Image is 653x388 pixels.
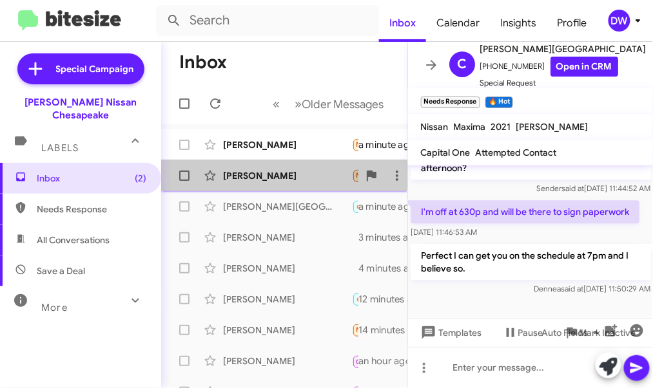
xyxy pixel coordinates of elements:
a: Inbox [379,5,426,42]
span: Special Campaign [56,62,134,75]
div: [PERSON_NAME] [223,169,352,182]
a: Calendar [426,5,490,42]
span: All Conversations [37,234,110,246]
div: 12 minutes ago [358,293,434,306]
div: DW [609,10,630,32]
span: Capital One [421,147,471,158]
span: 🔥 Hot [356,295,378,303]
div: I have a car [352,322,358,337]
div: [PERSON_NAME] [223,324,352,337]
button: Auto Fields [532,321,614,344]
span: More [41,302,68,313]
div: [PERSON_NAME] [223,138,352,151]
input: Search [156,5,379,36]
div: 14 minutes ago [358,324,435,337]
span: » [295,96,302,112]
span: Save a Deal [37,264,85,277]
span: Special Request [480,77,647,89]
div: No worries, we can help you with that. Are you able to stop by [DATE] to see what we can offer you ? [352,231,358,244]
button: Next [288,91,392,117]
span: Maxima [454,121,486,133]
nav: Page navigation example [266,91,392,117]
div: an hour ago [358,355,422,367]
span: Templates [418,321,482,344]
span: Sender [DATE] 11:44:52 AM [536,184,650,194]
span: C [457,54,467,75]
h1: Inbox [179,52,227,73]
span: Auto Fields [542,321,604,344]
span: Needs Response [356,326,411,334]
span: Nissan [421,121,449,133]
button: DW [598,10,639,32]
div: Already been up there [PERSON_NAME] told me in my wife we don't have established credit to get a ... [352,291,358,306]
div: [PERSON_NAME] [223,355,352,367]
button: Templates [408,321,492,344]
span: 🔥 Hot [356,202,378,210]
div: Perfect I can get you on the schedule at 7pm and I believe so. [352,199,358,214]
a: Open in CRM [551,57,618,77]
span: [PHONE_NUMBER] [480,57,647,77]
p: I'm off at 630p and will be there to sign paperwork [411,201,639,224]
small: Needs Response [421,97,480,108]
small: 🔥 Hot [485,97,513,108]
a: Special Campaign [17,53,144,84]
div: Maybe 4 or 5 at the latest [352,137,358,152]
div: 3 minutes ago [358,231,431,244]
a: Profile [547,5,598,42]
span: [PERSON_NAME][GEOGRAPHIC_DATA] [480,41,647,57]
span: said at [561,284,583,294]
div: Perfect are you available to stop by [DATE] to see what we can offer you? [352,262,358,275]
span: Call Them [356,358,390,366]
div: a minute ago [358,138,426,151]
span: (2) [135,172,146,185]
span: Attempted Contact [476,147,557,158]
span: [PERSON_NAME] [516,121,589,133]
button: Previous [266,91,288,117]
span: Inbox [37,172,146,185]
span: 2021 [491,121,511,133]
span: said at [561,184,584,194]
span: [DATE] 11:46:53 AM [411,228,477,237]
div: [PERSON_NAME] [223,262,352,275]
span: « [273,96,280,112]
span: Older Messages [302,97,384,111]
button: Pause [492,321,554,344]
span: Dennea [DATE] 11:50:29 AM [534,284,650,294]
div: [PERSON_NAME] [223,293,352,306]
a: Insights [490,5,547,42]
span: Labels [41,142,79,154]
span: Needs Response [356,171,411,180]
div: [PERSON_NAME][GEOGRAPHIC_DATA] [223,200,352,213]
span: Needs Response [356,140,411,149]
p: Perfect I can get you on the schedule at 7pm and I believe so. [411,245,651,281]
div: Inbound Call [352,353,358,369]
div: 4 minutes ago [358,262,431,275]
div: [PERSON_NAME] [223,231,352,244]
div: a minute ago [358,200,426,213]
span: Needs Response [37,203,146,216]
div: That down payment let me know [352,168,358,183]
